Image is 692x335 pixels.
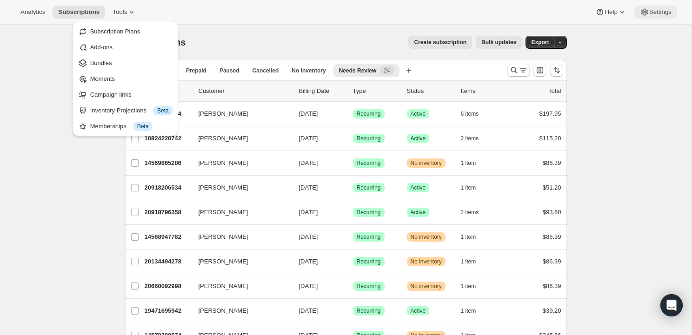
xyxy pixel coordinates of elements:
[145,304,561,317] div: 19471695942[PERSON_NAME][DATE]SuccessRecurringSuccessActive1 item$39.20
[357,233,381,241] span: Recurring
[411,159,442,167] span: No inventory
[461,206,489,219] button: 2 items
[357,258,381,265] span: Recurring
[145,158,191,168] p: 14569865286
[590,6,632,19] button: Help
[90,106,173,115] div: Inventory Projections
[75,39,175,54] button: Add-ons
[411,307,426,315] span: Active
[461,282,476,290] span: 1 item
[357,110,381,118] span: Recurring
[193,230,286,244] button: [PERSON_NAME]
[193,156,286,171] button: [PERSON_NAME]
[186,67,206,74] span: Prepaid
[461,159,476,167] span: 1 item
[539,135,561,142] span: $115.20
[461,181,486,194] button: 1 item
[90,44,113,51] span: Add-ons
[461,304,486,317] button: 1 item
[137,123,149,130] span: Beta
[533,64,546,77] button: Customize table column order and visibility
[145,157,561,170] div: 14569865286[PERSON_NAME][DATE]SuccessRecurringWarningNo inventory1 item$86.39
[199,86,292,96] p: Customer
[199,306,248,315] span: [PERSON_NAME]
[107,6,142,19] button: Tools
[90,122,173,131] div: Memberships
[145,208,191,217] p: 20918796358
[531,39,549,46] span: Export
[145,306,191,315] p: 19471695942
[75,118,175,133] button: Memberships
[461,280,486,293] button: 1 item
[461,258,476,265] span: 1 item
[145,183,191,192] p: 20918206534
[145,255,561,268] div: 20134494278[PERSON_NAME][DATE]SuccessRecurringWarningNo inventory1 item$86.39
[461,107,489,120] button: 6 items
[299,209,318,216] span: [DATE]
[199,158,248,168] span: [PERSON_NAME]
[605,8,617,16] span: Help
[20,8,45,16] span: Analytics
[90,91,132,98] span: Campaign links
[157,107,169,114] span: Beta
[299,110,318,117] span: [DATE]
[543,307,561,314] span: $39.20
[145,280,561,293] div: 20660092998[PERSON_NAME][DATE]SuccessRecurringWarningNo inventory1 item$86.39
[461,255,486,268] button: 1 item
[75,24,175,39] button: Subscription Plans
[543,209,561,216] span: $93.60
[299,86,346,96] p: Billing Date
[58,8,100,16] span: Subscriptions
[199,134,248,143] span: [PERSON_NAME]
[634,6,677,19] button: Settings
[357,282,381,290] span: Recurring
[199,232,248,242] span: [PERSON_NAME]
[407,86,453,96] p: Status
[461,233,476,241] span: 1 item
[543,233,561,240] span: $86.39
[75,87,175,102] button: Campaign links
[461,135,479,142] span: 2 items
[299,233,318,240] span: [DATE]
[145,230,561,243] div: 14568947782[PERSON_NAME][DATE]SuccessRecurringWarningNo inventory1 item$86.39
[461,307,476,315] span: 1 item
[299,135,318,142] span: [DATE]
[411,258,442,265] span: No inventory
[193,106,286,121] button: [PERSON_NAME]
[414,39,466,46] span: Create subscription
[145,282,191,291] p: 20660092998
[461,230,486,243] button: 1 item
[145,181,561,194] div: 20918206534[PERSON_NAME][DATE]SuccessRecurringSuccessActive1 item$51.20
[299,282,318,289] span: [DATE]
[357,307,381,315] span: Recurring
[75,55,175,70] button: Bundles
[353,86,399,96] div: Type
[384,67,390,74] span: 24
[411,209,426,216] span: Active
[461,209,479,216] span: 2 items
[199,183,248,192] span: [PERSON_NAME]
[199,208,248,217] span: [PERSON_NAME]
[461,132,489,145] button: 2 items
[90,59,112,66] span: Bundles
[411,282,442,290] span: No inventory
[90,75,115,82] span: Moments
[357,209,381,216] span: Recurring
[357,159,381,167] span: Recurring
[75,71,175,86] button: Moments
[476,36,522,49] button: Bulk updates
[411,110,426,118] span: Active
[292,67,326,74] span: No inventory
[543,282,561,289] span: $86.39
[357,184,381,191] span: Recurring
[145,232,191,242] p: 14568947782
[357,135,381,142] span: Recurring
[299,184,318,191] span: [DATE]
[193,279,286,294] button: [PERSON_NAME]
[339,67,377,74] span: Needs Review
[660,294,683,316] div: Open Intercom Messenger
[199,257,248,266] span: [PERSON_NAME]
[411,135,426,142] span: Active
[543,184,561,191] span: $51.20
[408,36,472,49] button: Create subscription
